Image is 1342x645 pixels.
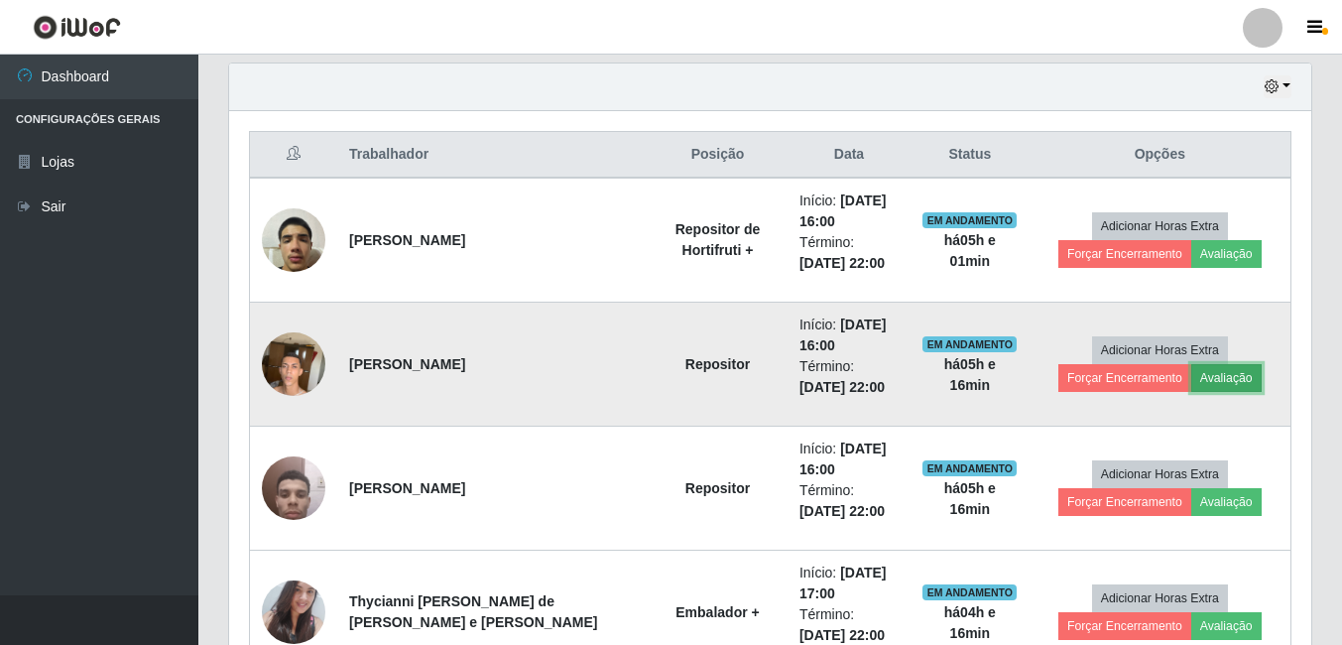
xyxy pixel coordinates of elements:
button: Adicionar Horas Extra [1092,336,1228,364]
time: [DATE] 16:00 [799,193,887,229]
span: EM ANDAMENTO [922,460,1017,476]
th: Opções [1030,132,1291,179]
button: Forçar Encerramento [1058,488,1191,516]
li: Início: [799,439,899,480]
time: [DATE] 17:00 [799,565,887,601]
span: EM ANDAMENTO [922,584,1017,600]
li: Término: [799,356,899,398]
button: Avaliação [1191,240,1262,268]
strong: Repositor [685,356,750,372]
strong: [PERSON_NAME] [349,356,465,372]
button: Forçar Encerramento [1058,364,1191,392]
button: Adicionar Horas Extra [1092,212,1228,240]
li: Início: [799,191,899,232]
button: Adicionar Horas Extra [1092,584,1228,612]
th: Trabalhador [337,132,648,179]
time: [DATE] 22:00 [799,503,885,519]
button: Avaliação [1191,612,1262,640]
time: [DATE] 16:00 [799,441,887,477]
time: [DATE] 22:00 [799,627,885,643]
li: Início: [799,315,899,356]
strong: há 05 h e 16 min [944,356,996,393]
th: Status [911,132,1030,179]
time: [DATE] 22:00 [799,255,885,271]
li: Término: [799,480,899,522]
time: [DATE] 16:00 [799,317,887,353]
button: Forçar Encerramento [1058,240,1191,268]
strong: há 04 h e 16 min [944,604,996,641]
span: EM ANDAMENTO [922,212,1017,228]
button: Adicionar Horas Extra [1092,460,1228,488]
button: Avaliação [1191,364,1262,392]
strong: [PERSON_NAME] [349,232,465,248]
img: CoreUI Logo [33,15,121,40]
time: [DATE] 22:00 [799,379,885,395]
strong: há 05 h e 16 min [944,480,996,517]
li: Término: [799,232,899,274]
button: Forçar Encerramento [1058,612,1191,640]
li: Início: [799,563,899,604]
th: Posição [648,132,788,179]
button: Avaliação [1191,488,1262,516]
strong: [PERSON_NAME] [349,480,465,496]
strong: Repositor de Hortifruti + [675,221,761,258]
th: Data [788,132,911,179]
strong: Embalador + [675,604,759,620]
strong: Thycianni [PERSON_NAME] de [PERSON_NAME] e [PERSON_NAME] [349,593,597,630]
strong: Repositor [685,480,750,496]
img: 1716342468210.jpeg [262,322,325,406]
strong: há 05 h e 01 min [944,232,996,269]
img: 1736288284069.jpeg [262,197,325,282]
img: 1737022701609.jpeg [262,446,325,530]
span: EM ANDAMENTO [922,336,1017,352]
